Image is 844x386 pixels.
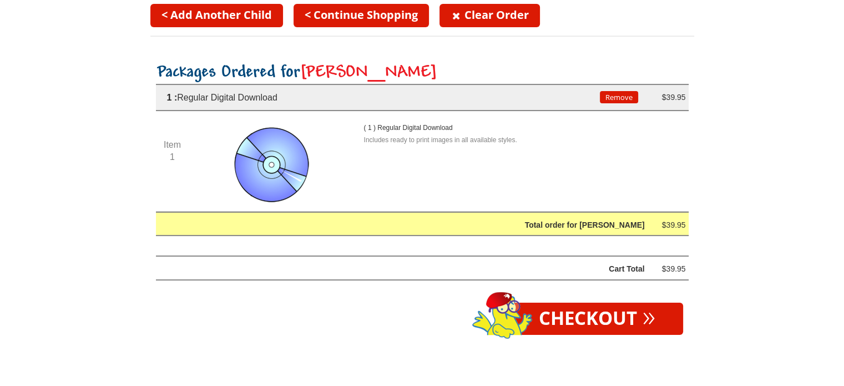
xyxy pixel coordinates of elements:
[167,93,178,102] span: 1 :
[294,4,429,27] a: < Continue Shopping
[184,262,645,276] div: Cart Total
[150,4,283,27] a: < Add Another Child
[231,122,314,205] img: item image
[439,4,540,27] a: Clear Order
[364,134,669,147] p: Includes ready to print images in all available styles.
[156,139,189,163] div: Item 1
[600,91,638,103] button: Remove
[300,64,437,82] span: [PERSON_NAME]
[643,309,655,322] span: »
[600,91,633,104] div: Remove
[511,303,683,335] a: Checkout»
[364,122,475,134] p: ( 1 ) Regular Digital Download
[184,218,645,232] div: Total order for [PERSON_NAME]
[156,91,600,104] div: Regular Digital Download
[653,91,686,104] div: $39.95
[156,63,689,83] h2: Packages Ordered for
[653,218,686,232] div: $39.95
[653,262,686,276] div: $39.95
